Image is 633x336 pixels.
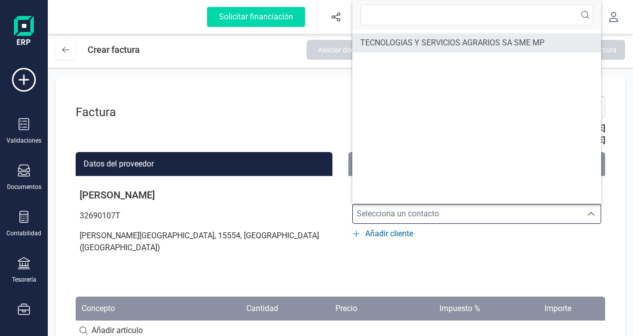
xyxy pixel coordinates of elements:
[352,33,601,52] li: TECNOLOGIAS Y SERVICIOS AGRARIOS SA SME MP
[76,206,332,226] p: 32690107T
[360,37,544,49] span: TECNOLOGIAS Y SERVICIOS AGRARIOS SA SME MP
[76,226,332,258] p: [PERSON_NAME][GEOGRAPHIC_DATA], 15554, [GEOGRAPHIC_DATA] ([GEOGRAPHIC_DATA])
[6,229,41,237] div: Contabilidad
[307,40,393,60] button: Asociar documentos
[76,297,182,321] th: Concepto
[182,297,284,321] th: Cantidad
[348,152,605,176] div: Datos del cliente
[486,297,577,321] th: Importe
[207,7,305,27] div: Solicitar financiación
[284,297,363,321] th: Precio
[12,276,36,284] div: Tesorería
[6,137,41,145] div: Validaciones
[76,104,155,120] div: Factura
[582,210,601,218] div: Selecciona un contacto
[76,184,332,206] p: [PERSON_NAME]
[195,1,317,33] button: Solicitar financiación
[14,16,34,48] img: Logo Finanedi
[365,228,413,240] span: Añadir cliente
[76,152,332,176] div: Datos del proveedor
[88,40,140,60] div: Crear factura
[7,183,41,191] div: Documentos
[353,204,582,224] span: Selecciona un contacto
[363,297,487,321] th: Impuesto %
